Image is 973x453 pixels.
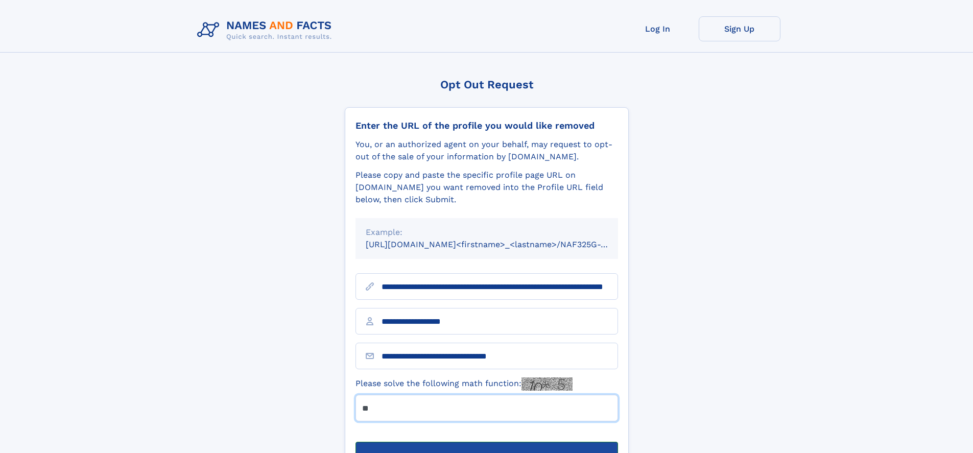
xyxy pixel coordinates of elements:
div: Enter the URL of the profile you would like removed [355,120,618,131]
div: Please copy and paste the specific profile page URL on [DOMAIN_NAME] you want removed into the Pr... [355,169,618,206]
div: Example: [366,226,608,239]
a: Log In [617,16,699,41]
label: Please solve the following math function: [355,377,573,391]
small: [URL][DOMAIN_NAME]<firstname>_<lastname>/NAF325G-xxxxxxxx [366,240,637,249]
a: Sign Up [699,16,780,41]
div: Opt Out Request [345,78,629,91]
img: Logo Names and Facts [193,16,340,44]
div: You, or an authorized agent on your behalf, may request to opt-out of the sale of your informatio... [355,138,618,163]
